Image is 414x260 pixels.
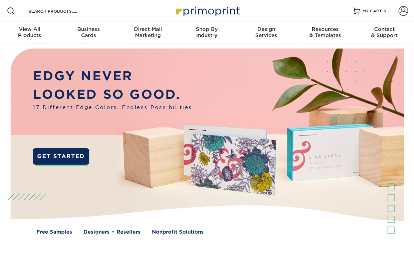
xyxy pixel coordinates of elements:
[83,228,141,236] a: Designers + Resellers
[118,26,177,32] span: Direct Mail
[118,26,177,38] div: Marketing
[28,7,95,15] input: SEARCH PRODUCTS.....
[362,8,382,14] span: MY CART
[33,104,194,111] span: 17 Different Edge Colors. Endless Possibilities.
[296,26,355,38] div: & Templates
[59,26,118,38] div: Cards
[118,22,177,44] a: Direct MailMarketing
[59,22,118,44] a: BusinessCards
[36,228,72,236] a: Free Samples
[296,26,355,32] span: Resources
[296,22,355,44] a: Resources& Templates
[237,22,296,44] a: DesignServices
[355,22,414,44] a: Contact& Support
[173,3,242,18] img: Primoprint
[177,26,236,38] div: Industry
[355,26,414,38] div: & Support
[152,228,204,236] a: Nonprofit Solutions
[33,67,194,85] p: EDGY NEVER
[177,22,236,44] a: Shop ByIndustry
[59,26,118,32] span: Business
[383,9,387,13] span: 0
[237,26,296,32] span: Design
[177,26,236,32] span: Shop By
[237,26,296,38] div: Services
[33,85,194,104] p: LOOKED SO GOOD.
[355,26,414,32] span: Contact
[33,148,89,165] a: GET STARTED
